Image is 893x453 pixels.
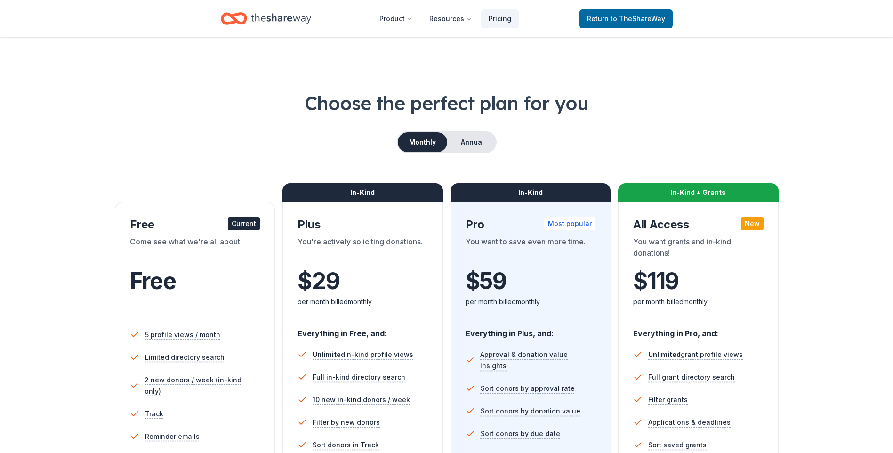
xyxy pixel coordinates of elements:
span: Sort donors by donation value [481,405,580,417]
span: Limited directory search [145,352,225,363]
span: grant profile views [648,350,743,358]
span: 5 profile views / month [145,329,220,340]
span: $ 59 [466,268,507,294]
div: per month billed monthly [298,296,428,307]
div: Plus [298,217,428,232]
span: Free [130,267,176,295]
span: 2 new donors / week (in-kind only) [145,374,260,397]
span: Full in-kind directory search [313,372,405,383]
button: Monthly [398,132,447,152]
a: Home [221,8,311,30]
div: Free [130,217,260,232]
span: Unlimited [313,350,345,358]
button: Annual [449,132,496,152]
span: Sort donors in Track [313,439,379,451]
span: $ 119 [633,268,679,294]
span: Applications & deadlines [648,417,731,428]
div: per month billed monthly [633,296,764,307]
button: Resources [422,9,479,28]
nav: Main [372,8,519,30]
span: in-kind profile views [313,350,413,358]
div: Most popular [544,217,595,230]
div: In-Kind + Grants [618,183,779,202]
div: Everything in Plus, and: [466,320,596,340]
span: Return [587,13,665,24]
span: to TheShareWay [611,15,665,23]
div: You want grants and in-kind donations! [633,236,764,262]
div: Pro [466,217,596,232]
div: Everything in Pro, and: [633,320,764,340]
span: Unlimited [648,350,681,358]
div: In-Kind [451,183,611,202]
span: Reminder emails [145,431,200,442]
div: In-Kind [282,183,443,202]
a: Returnto TheShareWay [579,9,673,28]
span: Filter by new donors [313,417,380,428]
h1: Choose the perfect plan for you [38,90,855,116]
div: All Access [633,217,764,232]
div: You want to save even more time. [466,236,596,262]
span: Full grant directory search [648,372,735,383]
button: Product [372,9,420,28]
span: Approval & donation value insights [480,349,595,372]
a: Pricing [481,9,519,28]
div: per month billed monthly [466,296,596,307]
span: Filter grants [648,394,688,405]
span: $ 29 [298,268,339,294]
div: Come see what we're all about. [130,236,260,262]
span: Sort donors by approval rate [481,383,575,394]
span: Sort saved grants [648,439,707,451]
div: Everything in Free, and: [298,320,428,340]
span: 10 new in-kind donors / week [313,394,410,405]
span: Sort donors by due date [481,428,560,439]
span: Track [145,408,163,420]
div: You're actively soliciting donations. [298,236,428,262]
div: New [741,217,764,230]
div: Current [228,217,260,230]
